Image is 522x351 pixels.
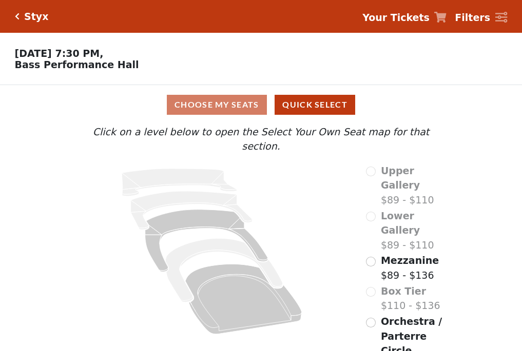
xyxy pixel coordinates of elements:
[381,253,439,282] label: $89 - $136
[275,95,355,115] button: Quick Select
[381,163,450,208] label: $89 - $110
[186,264,302,334] path: Orchestra / Parterre Circle - Seats Available: 54
[381,285,426,297] span: Box Tier
[362,10,447,25] a: Your Tickets
[381,210,420,236] span: Lower Gallery
[381,209,450,253] label: $89 - $110
[72,125,449,154] p: Click on a level below to open the Select Your Own Seat map for that section.
[15,13,20,20] a: Click here to go back to filters
[131,191,253,230] path: Lower Gallery - Seats Available: 0
[381,255,439,266] span: Mezzanine
[24,11,48,23] h5: Styx
[381,284,440,313] label: $110 - $136
[455,10,507,25] a: Filters
[122,169,237,196] path: Upper Gallery - Seats Available: 0
[362,12,430,23] strong: Your Tickets
[455,12,490,23] strong: Filters
[381,165,420,191] span: Upper Gallery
